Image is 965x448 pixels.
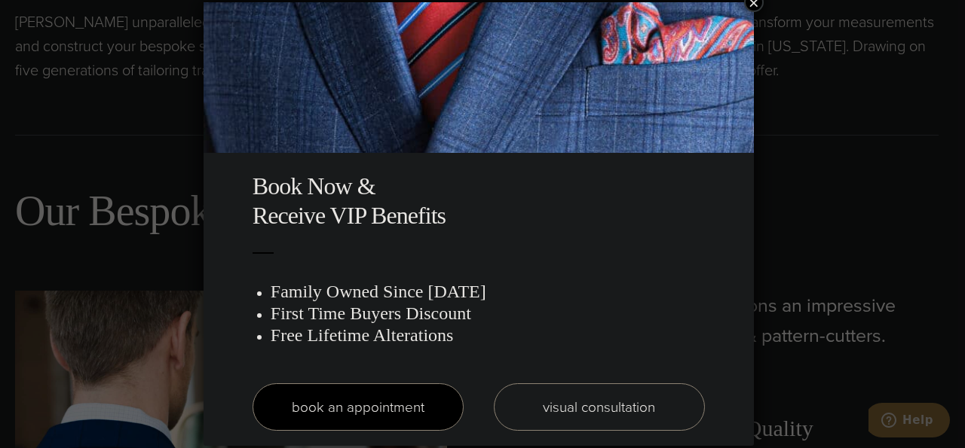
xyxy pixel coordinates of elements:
a: visual consultation [494,383,705,431]
a: book an appointment [253,383,464,431]
h2: Book Now & Receive VIP Benefits [253,172,705,230]
h3: First Time Buyers Discount [271,303,705,325]
h3: Free Lifetime Alterations [271,325,705,346]
h3: Family Owned Since [DATE] [271,281,705,303]
span: Help [34,11,65,24]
